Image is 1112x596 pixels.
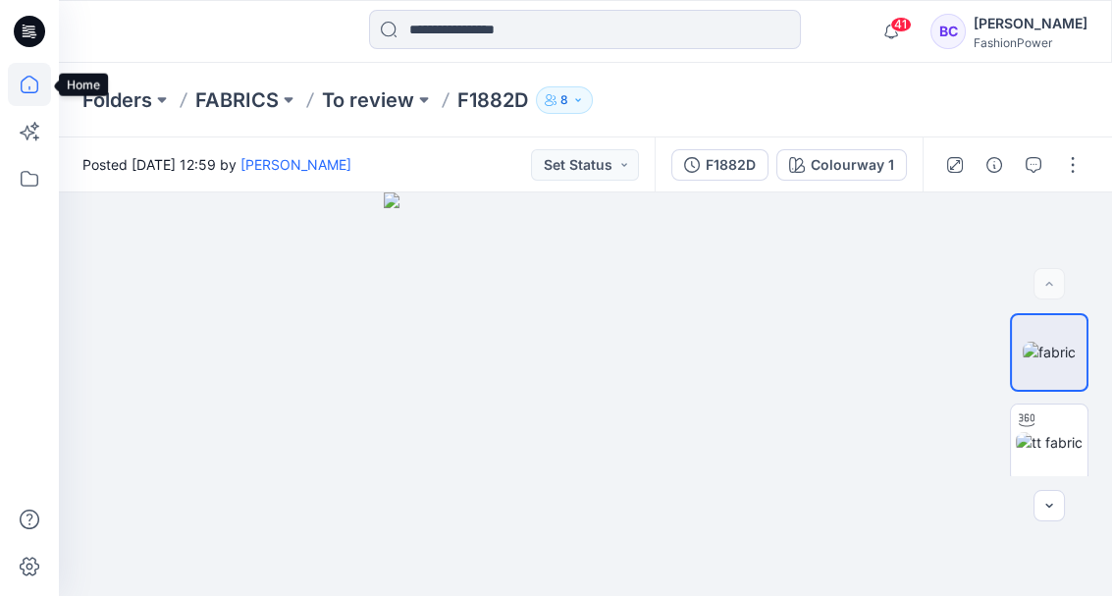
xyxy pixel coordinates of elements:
p: 8 [560,89,568,111]
img: tt fabric [1016,432,1083,453]
a: [PERSON_NAME] [240,156,351,173]
button: F1882D [671,149,768,181]
a: Folders [82,86,152,114]
div: Colourway 1 [811,154,894,176]
div: F1882D [706,154,756,176]
div: FashionPower [974,35,1087,50]
div: [PERSON_NAME] [974,12,1087,35]
p: F1882D [457,86,528,114]
button: 8 [536,86,593,114]
div: BC [930,14,966,49]
a: FABRICS [195,86,279,114]
button: Details [979,149,1010,181]
img: fabric [1023,342,1076,362]
span: 41 [890,17,912,32]
button: Colourway 1 [776,149,907,181]
a: To review [322,86,414,114]
span: Posted [DATE] 12:59 by [82,154,351,175]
